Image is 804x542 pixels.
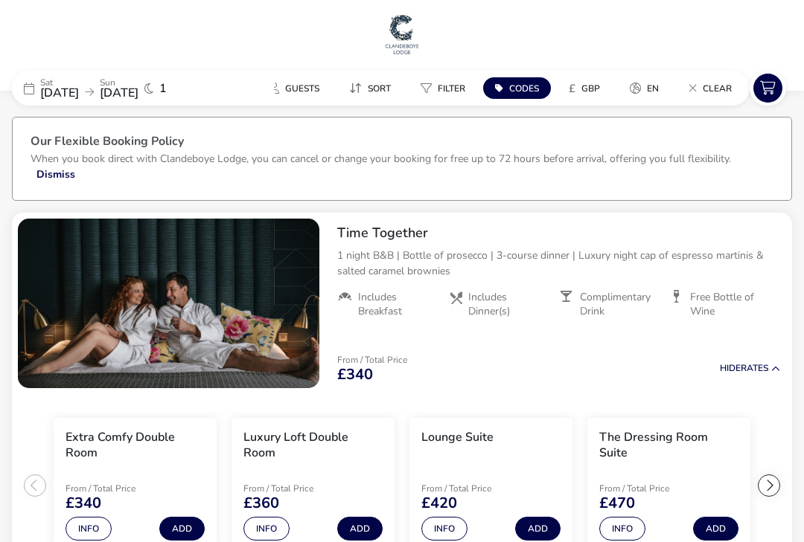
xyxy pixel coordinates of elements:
h2: Time Together [337,225,780,242]
p: When you book direct with Clandeboye Lodge, you can cancel or change your booking for free up to ... [31,152,731,166]
span: Complimentary Drink [580,291,658,317]
span: GBP [581,83,600,94]
p: Sun [100,78,138,87]
button: £GBP [557,77,612,99]
h3: Lounge Suite [421,430,494,445]
h3: Luxury Loft Double Room [243,430,383,461]
button: Add [159,517,205,541]
p: From / Total Price [243,484,349,493]
div: Time Together1 night B&B | Bottle of prosecco | 3-course dinner | Luxury night cap of espresso ma... [325,213,792,330]
span: en [647,83,659,94]
span: 1 [159,83,167,94]
naf-pibe-menu-bar-item: Guests [258,77,337,99]
p: Sat [40,78,79,87]
swiper-slide: 1 / 1 [18,219,319,388]
button: Info [243,517,290,541]
h3: Extra Comfy Double Room [66,430,205,461]
button: Dismiss [36,167,75,182]
naf-pibe-menu-bar-item: Filter [409,77,483,99]
h3: The Dressing Room Suite [599,430,738,461]
span: Includes Breakfast [358,291,436,317]
p: From / Total Price [599,484,705,493]
naf-pibe-menu-bar-item: en [618,77,677,99]
button: Info [421,517,468,541]
span: £340 [66,496,101,511]
button: Info [66,517,112,541]
button: Clear [677,77,744,99]
span: [DATE] [40,85,79,101]
h3: Our Flexible Booking Policy [31,135,773,151]
span: [DATE] [100,85,138,101]
span: Clear [703,83,732,94]
button: Sort [337,77,403,99]
span: Codes [509,83,539,94]
naf-pibe-menu-bar-item: £GBP [557,77,618,99]
span: Hide [720,362,741,374]
button: Add [693,517,738,541]
span: £420 [421,496,457,511]
span: £470 [599,496,635,511]
p: From / Total Price [421,484,527,493]
p: From / Total Price [337,355,407,364]
span: £360 [243,496,279,511]
span: £340 [337,367,373,382]
span: Filter [438,83,465,94]
button: Add [515,517,561,541]
naf-pibe-menu-bar-item: Codes [483,77,557,99]
naf-pibe-menu-bar-item: Sort [337,77,409,99]
p: From / Total Price [66,484,171,493]
naf-pibe-menu-bar-item: Clear [677,77,750,99]
button: en [618,77,671,99]
button: Add [337,517,383,541]
div: Sat[DATE]Sun[DATE]1 [12,71,235,106]
i: £ [569,81,575,96]
span: Guests [285,83,319,94]
span: Sort [368,83,391,94]
button: Info [599,517,645,541]
button: Filter [409,77,477,99]
button: Codes [483,77,551,99]
img: Main Website [383,12,421,57]
span: Includes Dinner(s) [468,291,547,317]
span: Free Bottle of Wine [690,291,768,317]
p: 1 night B&B | Bottle of prosecco | 3-course dinner | Luxury night cap of espresso martinis & salt... [337,248,780,279]
button: Guests [258,77,331,99]
button: HideRates [720,364,780,373]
